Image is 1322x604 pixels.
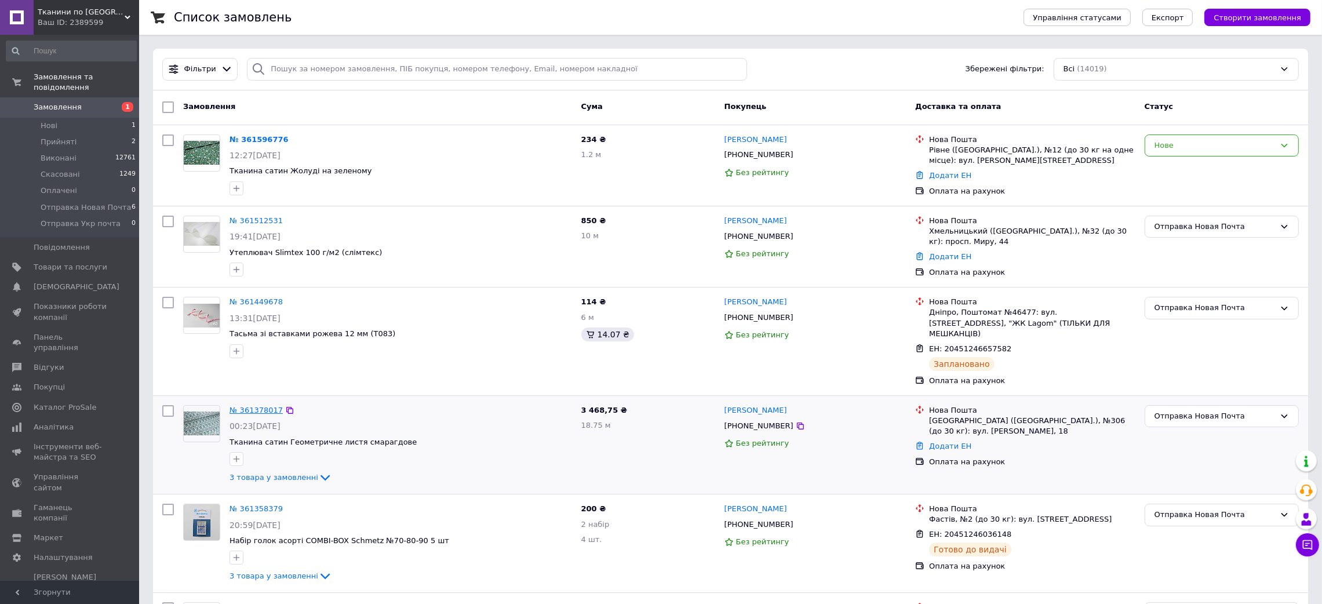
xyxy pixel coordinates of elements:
span: 3 468,75 ₴ [581,406,627,414]
div: Нова Пошта [929,216,1135,226]
span: 1 [132,121,136,131]
a: Додати ЕН [929,442,971,450]
span: 12:27[DATE] [230,151,281,160]
span: Показники роботи компанії [34,301,107,322]
span: Без рейтингу [736,249,789,258]
span: Замовлення та повідомлення [34,72,139,93]
span: 114 ₴ [581,297,606,306]
div: Ваш ID: 2389599 [38,17,139,28]
div: [PHONE_NUMBER] [722,310,796,325]
div: [PHONE_NUMBER] [722,147,796,162]
span: 19:41[DATE] [230,232,281,241]
span: 2 набір [581,520,610,529]
span: Фільтри [184,64,216,75]
span: Виконані [41,153,77,163]
span: Всі [1064,64,1075,75]
button: Експорт [1142,9,1193,26]
span: [PERSON_NAME] та рахунки [34,572,107,604]
span: 12761 [115,153,136,163]
span: ЕН: 20451246036148 [929,530,1011,538]
span: Набір голок асорті COMBI-BOX Schmetz №70-80-90 5 шт [230,536,449,545]
a: Додати ЕН [929,252,971,261]
span: Інструменти веб-майстра та SEO [34,442,107,463]
span: 1249 [119,169,136,180]
a: [PERSON_NAME] [724,504,787,515]
span: 2 [132,137,136,147]
span: Прийняті [41,137,77,147]
a: [PERSON_NAME] [724,134,787,145]
span: 6 [132,202,136,213]
div: Нова Пошта [929,134,1135,145]
a: Утеплювач Slimtex 100 г/м2 (слімтекс) [230,248,382,257]
span: 13:31[DATE] [230,314,281,323]
div: Отправка Новая Почта [1155,221,1275,233]
span: Оплачені [41,185,77,196]
a: Тканина сатин Геометричне листя смарагдове [230,438,417,446]
a: Фото товару [183,216,220,253]
span: (14019) [1077,64,1107,73]
a: Фото товару [183,504,220,541]
span: Управління статусами [1033,13,1121,22]
span: 234 ₴ [581,135,606,144]
a: Створити замовлення [1193,13,1310,21]
span: 3 товара у замовленні [230,572,318,580]
button: Чат з покупцем [1296,533,1319,556]
span: 1 [122,102,133,112]
span: Збережені фільтри: [966,64,1044,75]
a: № 361378017 [230,406,283,414]
span: 6 м [581,313,594,322]
div: [GEOGRAPHIC_DATA] ([GEOGRAPHIC_DATA].), №306 (до 30 кг): вул. [PERSON_NAME], 18 [929,416,1135,436]
a: № 361512531 [230,216,283,225]
span: Замовлення [34,102,82,112]
span: Повідомлення [34,242,90,253]
a: Фото товару [183,134,220,172]
span: ЕН: 20451246657582 [929,344,1011,353]
a: Фото товару [183,297,220,334]
div: Оплата на рахунок [929,186,1135,197]
div: Хмельницький ([GEOGRAPHIC_DATA].), №32 (до 30 кг): просп. Миру, 44 [929,226,1135,247]
span: Статус [1145,102,1174,111]
span: Нові [41,121,57,131]
span: Без рейтингу [736,330,789,339]
img: Фото товару [184,222,220,246]
span: Налаштування [34,552,93,563]
span: Доставка та оплата [915,102,1001,111]
a: Тканина сатин Жолуді на зеленому [230,166,372,175]
div: Фастів, №2 (до 30 кг): вул. [STREET_ADDRESS] [929,514,1135,525]
span: Управління сайтом [34,472,107,493]
div: Оплата на рахунок [929,376,1135,386]
div: Отправка Новая Почта [1155,509,1275,521]
span: Отправка Укр почта [41,219,121,229]
div: Нова Пошта [929,297,1135,307]
div: Оплата на рахунок [929,561,1135,572]
span: Тканини по Україні [38,7,125,17]
span: 18.75 м [581,421,611,430]
span: Експорт [1152,13,1184,22]
span: Аналітика [34,422,74,432]
a: Фото товару [183,405,220,442]
div: Заплановано [929,357,995,371]
div: Отправка Новая Почта [1155,410,1275,423]
div: Нова Пошта [929,504,1135,514]
span: Маркет [34,533,63,543]
a: [PERSON_NAME] [724,297,787,308]
span: Каталог ProSale [34,402,96,413]
a: № 361596776 [230,135,289,144]
h1: Список замовлень [174,10,292,24]
span: Гаманець компанії [34,503,107,523]
a: [PERSON_NAME] [724,216,787,227]
button: Управління статусами [1024,9,1131,26]
div: Оплата на рахунок [929,267,1135,278]
span: 850 ₴ [581,216,606,225]
div: Нова Пошта [929,405,1135,416]
span: Без рейтингу [736,168,789,177]
a: [PERSON_NAME] [724,405,787,416]
span: Отправка Новая Почта [41,202,131,213]
img: Фото товару [184,412,220,435]
a: № 361449678 [230,297,283,306]
input: Пошук [6,41,137,61]
span: Cума [581,102,603,111]
span: 200 ₴ [581,504,606,513]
